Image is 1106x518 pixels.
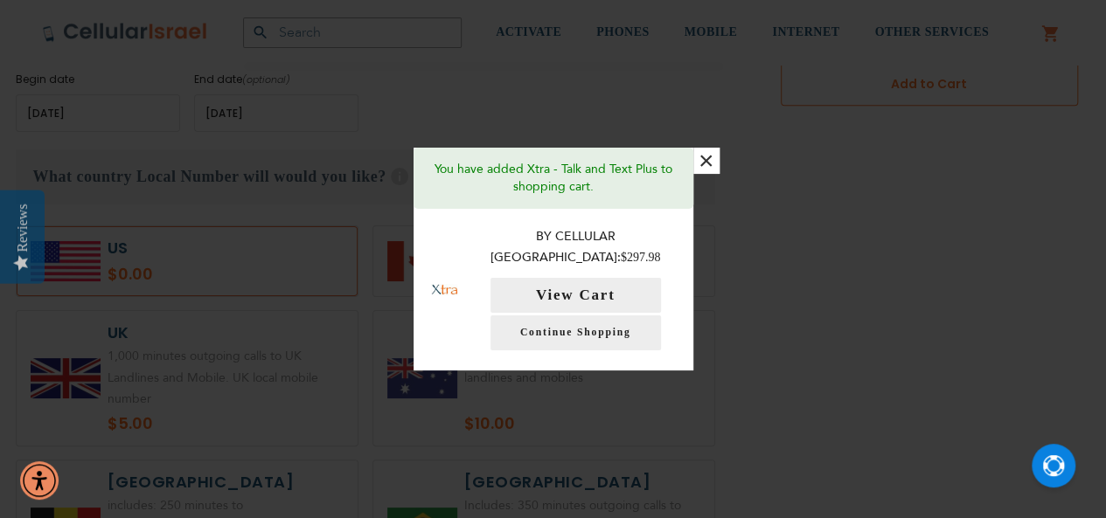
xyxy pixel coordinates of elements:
[490,315,661,350] a: Continue Shopping
[621,251,661,264] span: $297.98
[490,278,661,313] button: View Cart
[20,461,59,500] div: Accessibility Menu
[693,148,720,174] button: ×
[476,226,676,269] p: By Cellular [GEOGRAPHIC_DATA]:
[427,161,680,196] p: You have added Xtra - Talk and Text Plus to shopping cart.
[15,204,31,252] div: Reviews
